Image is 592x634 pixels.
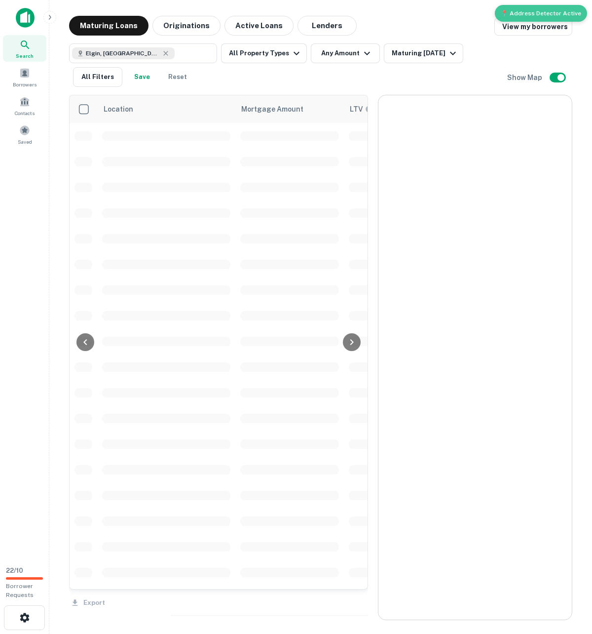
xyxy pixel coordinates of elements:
a: Search [3,35,46,62]
button: Reset [162,67,193,87]
a: Saved [3,121,46,148]
button: Active Loans [224,16,294,36]
th: Mortgage Amount [235,95,344,123]
button: Save your search to get updates of matches that match your search criteria. [126,67,158,87]
iframe: Chat Widget [543,555,592,602]
th: Location [97,95,235,123]
img: capitalize-icon.png [16,8,35,28]
div: Maturing [DATE] [392,47,459,59]
div: 0 0 [378,95,572,620]
h6: Show Map [507,72,544,83]
span: Contacts [15,109,35,117]
button: Lenders [297,16,357,36]
button: All Property Types [221,43,307,63]
button: All Filters [73,67,122,87]
a: Borrowers [3,64,46,90]
span: 22 / 10 [6,567,23,574]
div: 📍 Address Detector Active [495,5,587,22]
span: Borrower Requests [6,583,34,598]
button: Originations [152,16,221,36]
button: Maturing [DATE] [384,43,463,63]
span: Mortgage Amount [241,103,316,115]
span: Search [16,52,34,60]
a: Contacts [3,92,46,119]
a: View my borrowers [494,18,572,36]
button: Maturing Loans [69,16,148,36]
span: Saved [18,138,32,146]
span: Borrowers [13,80,37,88]
span: Location [103,103,146,115]
span: Elgin, [GEOGRAPHIC_DATA], [GEOGRAPHIC_DATA] [86,49,160,58]
button: Any Amount [311,43,380,63]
